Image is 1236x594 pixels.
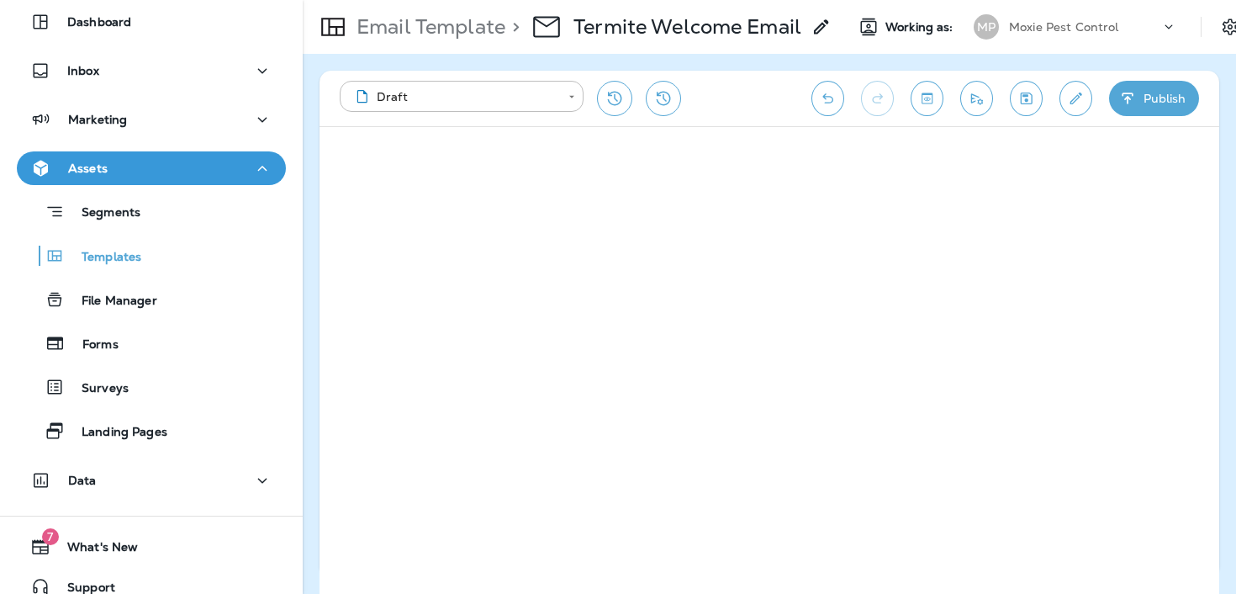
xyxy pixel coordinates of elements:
button: Surveys [17,369,286,405]
button: Segments [17,194,286,230]
button: Send test email [960,81,993,116]
button: Landing Pages [17,413,286,448]
button: Marketing [17,103,286,136]
button: File Manager [17,282,286,317]
button: Assets [17,151,286,185]
button: Dashboard [17,5,286,39]
span: What's New [50,540,138,560]
button: View Changelog [646,81,681,116]
p: Marketing [68,113,127,126]
button: 7What's New [17,530,286,564]
p: Inbox [67,64,99,77]
p: Termite Welcome Email [573,14,801,40]
p: Segments [65,205,140,222]
p: Forms [66,337,119,353]
p: Templates [65,250,141,266]
button: Save [1010,81,1043,116]
button: Toggle preview [911,81,943,116]
span: Working as: [885,20,957,34]
button: Inbox [17,54,286,88]
div: Draft [351,88,557,105]
p: Data [68,474,97,487]
button: Edit details [1059,81,1092,116]
p: Dashboard [67,15,131,29]
p: Email Template [350,14,505,40]
p: Landing Pages [65,425,167,441]
p: Moxie Pest Control [1009,20,1119,34]
button: Restore from previous version [597,81,632,116]
span: 7 [42,528,59,545]
button: Forms [17,326,286,361]
p: File Manager [65,294,157,310]
button: Data [17,464,286,497]
button: Publish [1109,81,1199,116]
div: MP [974,14,999,40]
button: Undo [811,81,844,116]
p: > [505,14,520,40]
p: Assets [68,162,108,175]
p: Surveys [65,381,129,397]
button: Templates [17,238,286,273]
